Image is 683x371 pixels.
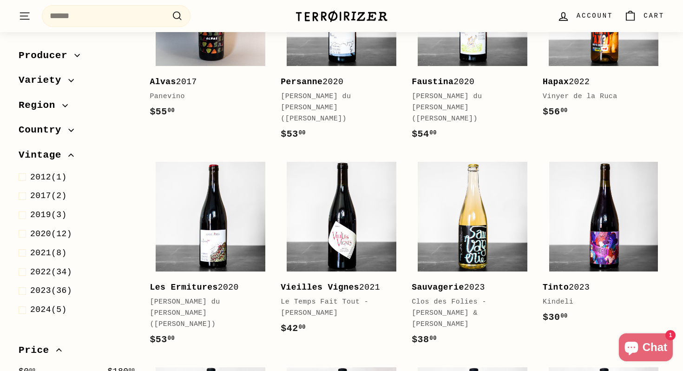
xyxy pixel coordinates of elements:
[543,75,655,89] div: 2022
[19,73,68,89] span: Variety
[30,192,51,201] span: 2017
[30,304,67,317] span: (5)
[30,305,51,315] span: 2024
[412,334,437,345] span: $38
[281,77,322,86] b: Persanne
[19,123,68,139] span: Country
[19,145,135,170] button: Vintage
[412,283,464,292] b: Sauvagerie
[543,312,568,323] span: $30
[616,333,676,364] inbox-online-store-chat: Shopify online store chat
[281,297,393,319] div: Le Temps Fait Tout - [PERSON_NAME]
[281,323,306,334] span: $42
[412,281,524,294] div: 2023
[19,95,135,120] button: Region
[30,171,67,184] span: (1)
[30,209,67,222] span: (3)
[412,77,453,86] b: Faustina
[150,156,271,357] a: Les Ermitures2020[PERSON_NAME] du [PERSON_NAME] ([PERSON_NAME])
[430,335,437,342] sup: 00
[150,281,262,294] div: 2020
[543,297,655,308] div: Kindeli
[412,156,533,357] a: Sauvagerie2023Clos des Folies - [PERSON_NAME] & [PERSON_NAME]
[30,211,51,220] span: 2019
[19,340,135,365] button: Price
[30,229,51,238] span: 2020
[412,129,437,139] span: $54
[150,77,176,86] b: Alvas
[19,147,68,163] span: Vintage
[30,285,72,298] span: (36)
[150,334,175,345] span: $53
[644,11,664,21] span: Cart
[281,281,393,294] div: 2021
[560,107,567,114] sup: 00
[150,91,262,102] div: Panevino
[543,283,569,292] b: Tinto
[577,11,613,21] span: Account
[150,297,262,330] div: [PERSON_NAME] du [PERSON_NAME] ([PERSON_NAME])
[552,2,618,30] a: Account
[19,48,74,64] span: Producer
[19,46,135,71] button: Producer
[299,324,306,331] sup: 00
[30,267,51,277] span: 2022
[30,246,67,260] span: (8)
[168,335,175,342] sup: 00
[543,106,568,117] span: $56
[30,190,67,203] span: (2)
[30,265,72,279] span: (34)
[30,286,51,296] span: 2023
[19,343,56,358] span: Price
[412,75,524,89] div: 2020
[543,281,655,294] div: 2023
[543,156,664,334] a: Tinto2023Kindeli
[150,75,262,89] div: 2017
[543,91,655,102] div: Vinyer de la Ruca
[19,98,62,113] span: Region
[281,91,393,125] div: [PERSON_NAME] du [PERSON_NAME] ([PERSON_NAME])
[30,227,72,241] span: (12)
[618,2,670,30] a: Cart
[412,297,524,330] div: Clos des Folies - [PERSON_NAME] & [PERSON_NAME]
[168,107,175,114] sup: 00
[299,130,306,136] sup: 00
[281,156,402,345] a: Vieilles Vignes2021Le Temps Fait Tout - [PERSON_NAME]
[430,130,437,136] sup: 00
[412,91,524,125] div: [PERSON_NAME] du [PERSON_NAME] ([PERSON_NAME])
[150,106,175,117] span: $55
[30,248,51,258] span: 2021
[560,313,567,319] sup: 00
[19,120,135,146] button: Country
[19,71,135,96] button: Variety
[543,77,569,86] b: Hapax
[281,129,306,139] span: $53
[150,283,217,292] b: Les Ermitures
[281,75,393,89] div: 2020
[30,172,51,182] span: 2012
[281,283,359,292] b: Vieilles Vignes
